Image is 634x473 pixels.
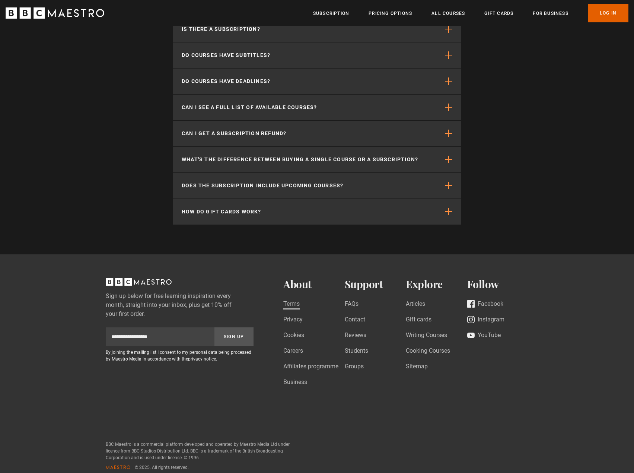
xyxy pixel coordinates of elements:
[313,4,628,22] nav: Primary
[467,299,503,309] a: Facebook
[106,292,254,318] label: Sign up below for free learning inspiration every month, straight into your inbox, plus get 10% o...
[345,362,364,372] a: Groups
[173,16,461,42] button: Is there a subscription?
[283,278,345,291] h2: About
[283,299,300,309] a: Terms
[283,346,303,356] a: Careers
[214,327,254,346] button: Sign Up
[188,356,216,362] a: privacy notice
[345,299,359,309] a: FAQs
[173,95,461,120] button: Can I see a full list of available courses?
[182,182,343,190] p: Does the subscription include upcoming courses?
[173,147,461,172] button: What's the difference between buying a single course or a subscription?
[467,278,529,291] h2: Follow
[106,327,254,346] div: Sign up to newsletter
[135,464,189,471] span: © 2025. All rights reserved.
[106,441,292,461] p: BBC Maestro is a commercial platform developed and operated by Maestro Media Ltd under licence fr...
[182,77,270,85] p: Do courses have deadlines?
[588,4,628,22] a: Log In
[345,346,368,356] a: Students
[173,199,461,225] button: How do gift cards work?
[106,465,132,470] svg: Maestro logo
[345,278,406,291] h2: Support
[182,156,418,164] p: What's the difference between buying a single course or a subscription?
[182,208,261,216] p: How do gift cards work?
[431,10,465,17] a: All Courses
[283,331,304,341] a: Cookies
[106,278,172,286] svg: BBC Maestro, back to top
[533,10,568,17] a: For business
[106,349,254,362] p: By joining the mailing list I consent to my personal data being processed by Maestro Media in acc...
[406,278,467,291] h2: Explore
[406,331,447,341] a: Writing Courses
[369,10,412,17] a: Pricing Options
[406,299,425,309] a: Articles
[283,378,307,388] a: Business
[182,25,260,33] p: Is there a subscription?
[467,315,504,325] a: Instagram
[173,69,461,94] button: Do courses have deadlines?
[283,315,303,325] a: Privacy
[467,331,501,341] a: YouTube
[406,362,428,372] a: Sitemap
[173,42,461,68] button: Do courses have subtitles?
[173,121,461,146] button: Can I get a subscription refund?
[182,104,317,111] p: Can I see a full list of available courses?
[6,7,104,19] svg: BBC Maestro
[406,315,431,325] a: Gift cards
[345,315,365,325] a: Contact
[173,173,461,199] button: Does the subscription include upcoming courses?
[313,10,349,17] a: Subscription
[283,362,338,372] a: Affiliates programme
[106,281,172,288] a: BBC Maestro, back to top
[182,51,270,59] p: Do courses have subtitles?
[283,278,528,405] nav: Footer
[484,10,513,17] a: Gift Cards
[406,346,450,356] a: Cooking Courses
[182,130,286,137] p: Can I get a subscription refund?
[345,331,366,341] a: Reviews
